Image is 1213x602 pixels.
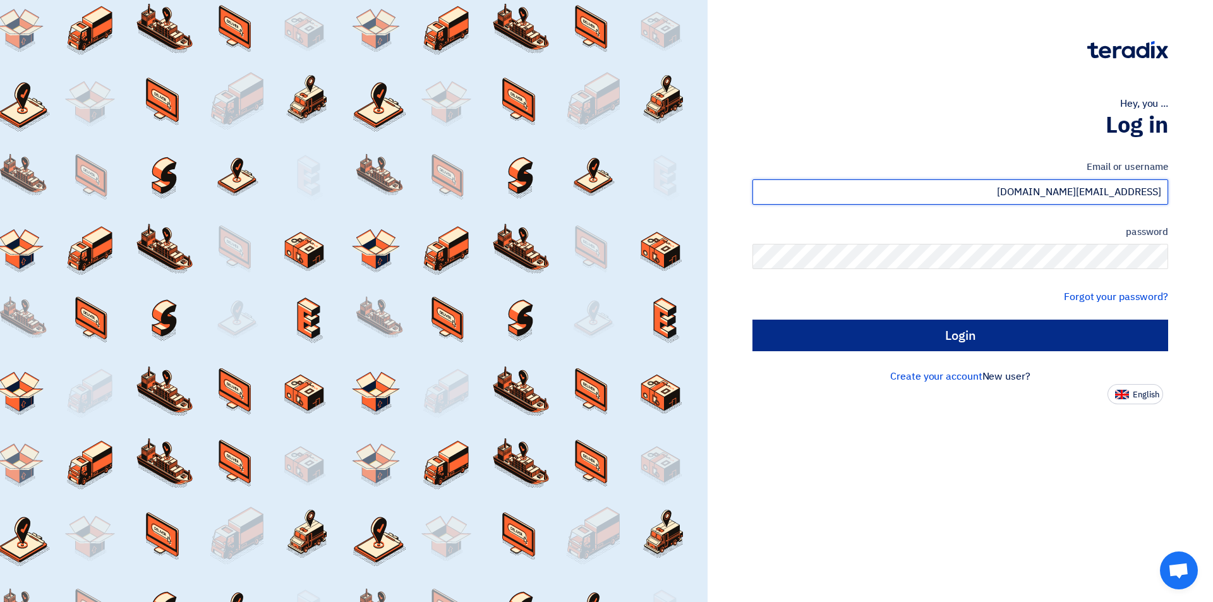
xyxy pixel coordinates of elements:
a: Create your account [890,369,982,384]
a: Forgot your password? [1064,289,1168,304]
font: Email or username [1087,160,1168,174]
img: Teradix logo [1087,41,1168,59]
div: Open chat [1160,551,1198,589]
font: password [1126,225,1168,239]
font: English [1133,388,1159,400]
font: New user? [982,369,1030,384]
button: English [1107,384,1163,404]
input: Enter your work email or username... [752,179,1168,205]
input: Login [752,320,1168,351]
img: en-US.png [1115,390,1129,399]
font: Hey, you ... [1120,96,1168,111]
font: Log in [1106,108,1168,142]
